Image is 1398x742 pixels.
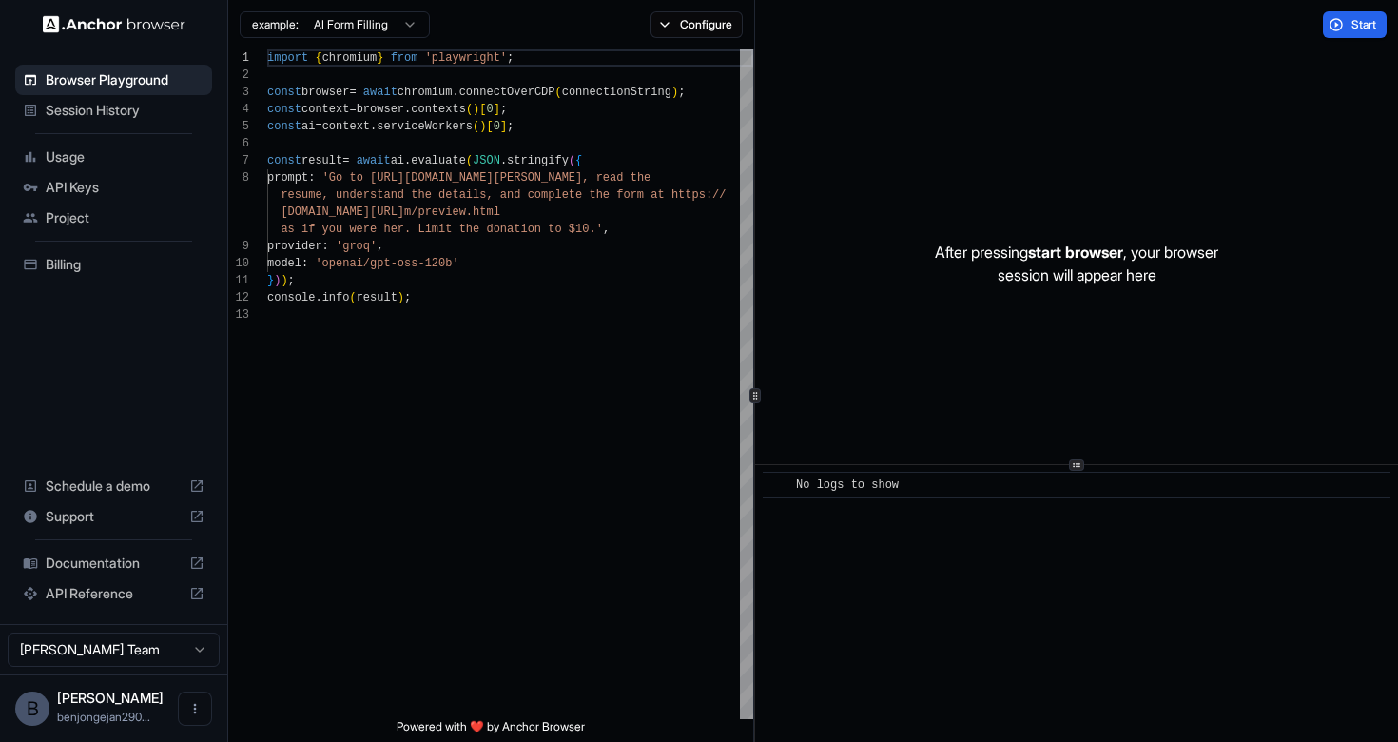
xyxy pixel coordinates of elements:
span: ) [398,291,404,304]
span: : [308,171,315,185]
div: Browser Playground [15,65,212,95]
span: const [267,120,301,133]
span: , [377,240,383,253]
span: [DOMAIN_NAME][URL] [281,205,404,219]
div: 10 [228,255,249,272]
span: chromium [398,86,453,99]
span: JSON [473,154,500,167]
span: ) [473,103,479,116]
span: benjongejan2903@gmail.com [57,710,150,724]
span: Browser Playground [46,70,204,89]
span: Start [1351,17,1378,32]
button: Configure [650,11,743,38]
span: ) [281,274,287,287]
span: const [267,154,301,167]
span: } [377,51,383,65]
span: ( [466,154,473,167]
div: 7 [228,152,249,169]
span: : [322,240,329,253]
span: browser [301,86,349,99]
span: [ [479,103,486,116]
span: ) [479,120,486,133]
span: 0 [494,120,500,133]
span: ; [404,291,411,304]
span: . [452,86,458,99]
span: ai [391,154,404,167]
span: } [267,274,274,287]
div: 8 [228,169,249,186]
span: API Reference [46,584,182,603]
div: Billing [15,249,212,280]
p: After pressing , your browser session will appear here [935,241,1218,286]
span: context [322,120,370,133]
span: ; [507,51,514,65]
span: . [404,154,411,167]
button: Open menu [178,692,212,726]
span: ​ [772,476,782,495]
span: Usage [46,147,204,166]
span: await [357,154,391,167]
span: resume, understand the details, and complete the f [281,188,623,202]
span: ] [500,120,507,133]
div: Usage [15,142,212,172]
span: . [370,120,377,133]
div: 1 [228,49,249,67]
span: m/preview.html [404,205,500,219]
span: const [267,103,301,116]
div: API Keys [15,172,212,203]
div: 6 [228,135,249,152]
span: prompt [267,171,308,185]
div: 11 [228,272,249,289]
span: ; [507,120,514,133]
img: Anchor Logo [43,15,185,33]
span: [ [486,120,493,133]
span: { [315,51,321,65]
div: 4 [228,101,249,118]
span: . [404,103,411,116]
span: 'groq' [336,240,377,253]
span: Billing [46,255,204,274]
span: Project [46,208,204,227]
div: 5 [228,118,249,135]
span: chromium [322,51,378,65]
span: ) [274,274,281,287]
span: ( [569,154,575,167]
div: 9 [228,238,249,255]
span: model [267,257,301,270]
span: ( [349,291,356,304]
div: API Reference [15,578,212,609]
span: result [357,291,398,304]
span: 'playwright' [425,51,507,65]
div: Support [15,501,212,532]
span: Ben Jongejan [57,690,164,706]
span: ad the [610,171,650,185]
span: ) [671,86,678,99]
span: Support [46,507,182,526]
span: browser [357,103,404,116]
span: from [391,51,418,65]
span: provider [267,240,322,253]
span: start browser [1028,243,1123,262]
span: ; [500,103,507,116]
div: Schedule a demo [15,471,212,501]
span: . [500,154,507,167]
span: example: [252,17,299,32]
span: Schedule a demo [46,477,182,496]
span: connectOverCDP [459,86,555,99]
span: ai [301,120,315,133]
span: serviceWorkers [377,120,473,133]
span: No logs to show [796,478,899,492]
span: ( [466,103,473,116]
span: ( [473,120,479,133]
div: 13 [228,306,249,323]
span: Documentation [46,554,182,573]
div: B [15,692,49,726]
span: result [301,154,342,167]
div: 3 [228,84,249,101]
span: ; [288,274,295,287]
span: Session History [46,101,204,120]
div: 2 [228,67,249,84]
span: orm at https:// [623,188,726,202]
span: 'openai/gpt-oss-120b' [315,257,458,270]
span: connectionString [562,86,671,99]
